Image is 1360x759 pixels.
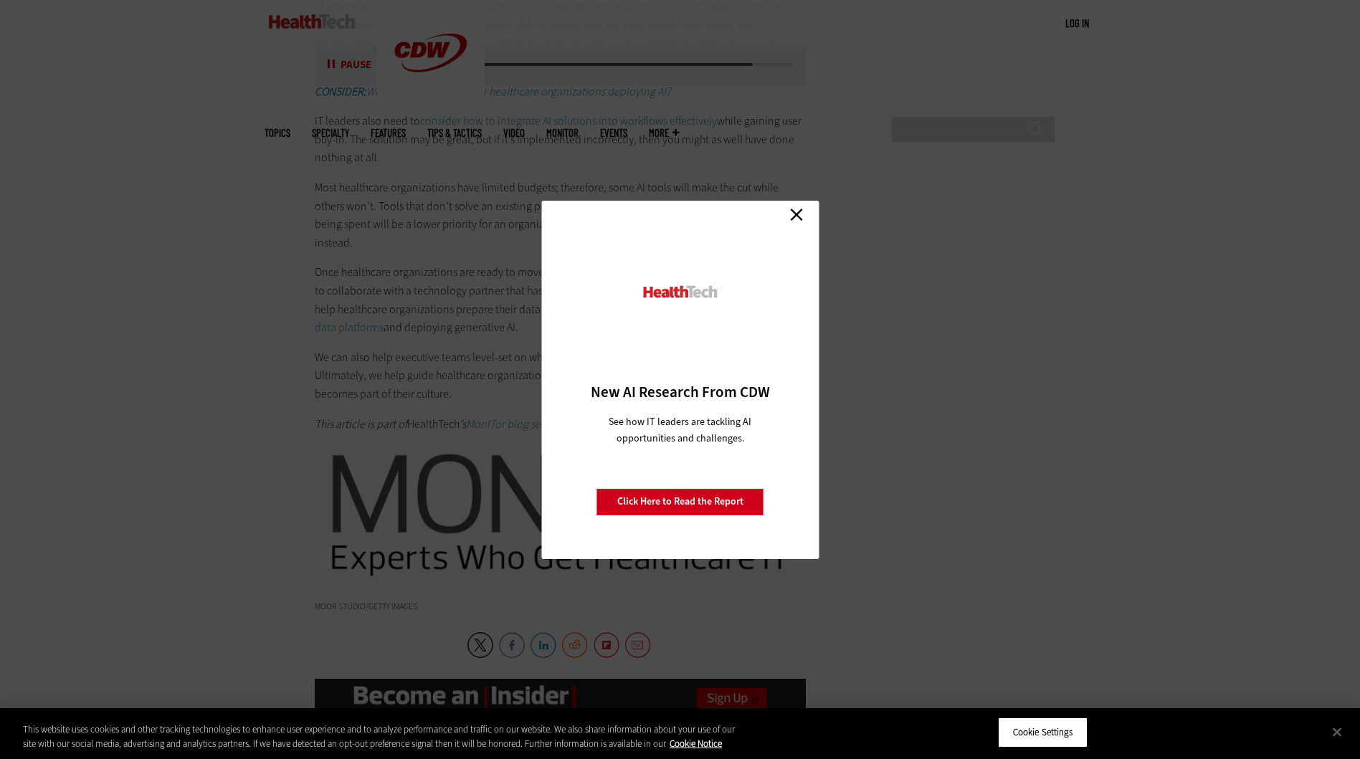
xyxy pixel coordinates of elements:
[23,722,748,750] div: This website uses cookies and other tracking technologies to enhance user experience and to analy...
[786,204,807,226] a: Close
[591,414,769,447] p: See how IT leaders are tackling AI opportunities and challenges.
[641,285,719,300] img: HealthTech_0.png
[566,382,794,402] h3: New AI Research From CDW
[998,717,1088,748] button: Cookie Settings
[596,488,764,515] a: Click Here to Read the Report
[670,737,722,750] a: More information about your privacy
[1321,716,1353,748] button: Close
